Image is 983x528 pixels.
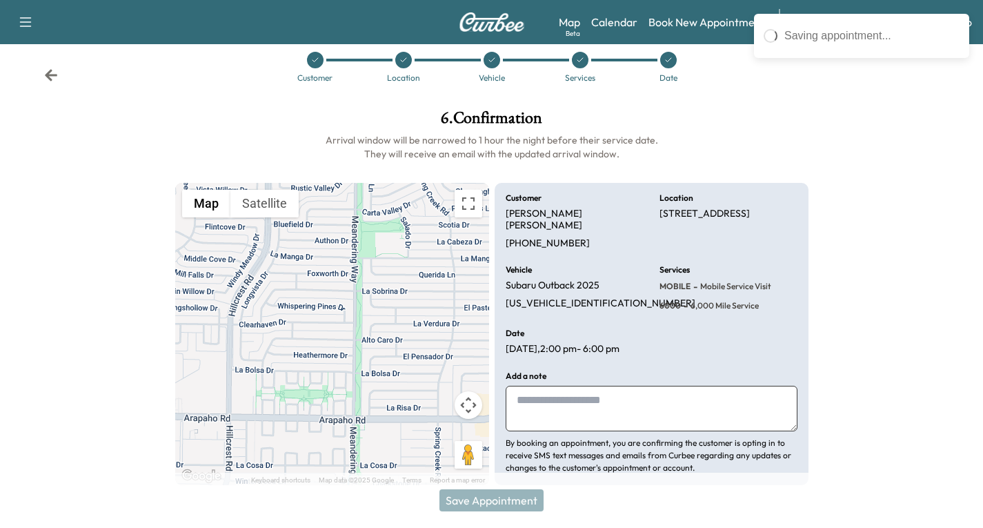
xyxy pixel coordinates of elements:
button: Show satellite imagery [230,190,299,217]
div: Saving appointment... [784,28,960,44]
div: Services [565,74,595,82]
p: [DATE] , 2:00 pm - 6:00 pm [506,343,619,355]
h1: 6 . Confirmation [175,110,808,133]
p: [PHONE_NUMBER] [506,237,590,250]
p: [STREET_ADDRESS] [659,208,750,220]
h6: Add a note [506,372,546,380]
span: 6000 [659,300,681,311]
div: Back [44,68,58,82]
img: Google [179,467,224,485]
h6: Location [659,194,693,202]
a: MapBeta [559,14,580,30]
span: MOBILE [659,281,691,292]
button: Toggle fullscreen view [455,190,482,217]
button: Show street map [182,190,230,217]
span: Mobile Service Visit [697,281,771,292]
h6: Services [659,266,690,274]
div: Date [659,74,677,82]
div: Vehicle [479,74,505,82]
span: 6,000 mile Service [688,300,759,311]
button: Drag Pegman onto the map to open Street View [455,441,482,469]
p: Subaru Outback 2025 [506,280,599,292]
span: - [691,280,697,293]
h6: Arrival window will be narrowed to 1 hour the night before their service date. They will receive ... [175,133,808,161]
div: Location [387,74,420,82]
h6: Vehicle [506,266,532,274]
a: Open this area in Google Maps (opens a new window) [179,467,224,485]
p: By booking an appointment, you are confirming the customer is opting in to receive SMS text messa... [506,437,797,474]
div: Customer [297,74,332,82]
div: Beta [566,28,580,39]
span: - [681,299,688,313]
p: [US_VEHICLE_IDENTIFICATION_NUMBER] [506,297,695,310]
a: Calendar [591,14,637,30]
h6: Date [506,329,524,338]
a: Book New Appointment [648,14,765,30]
img: Curbee Logo [459,12,525,32]
p: [PERSON_NAME] [PERSON_NAME] [506,208,644,232]
button: Map camera controls [455,391,482,419]
h6: Customer [506,194,542,202]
